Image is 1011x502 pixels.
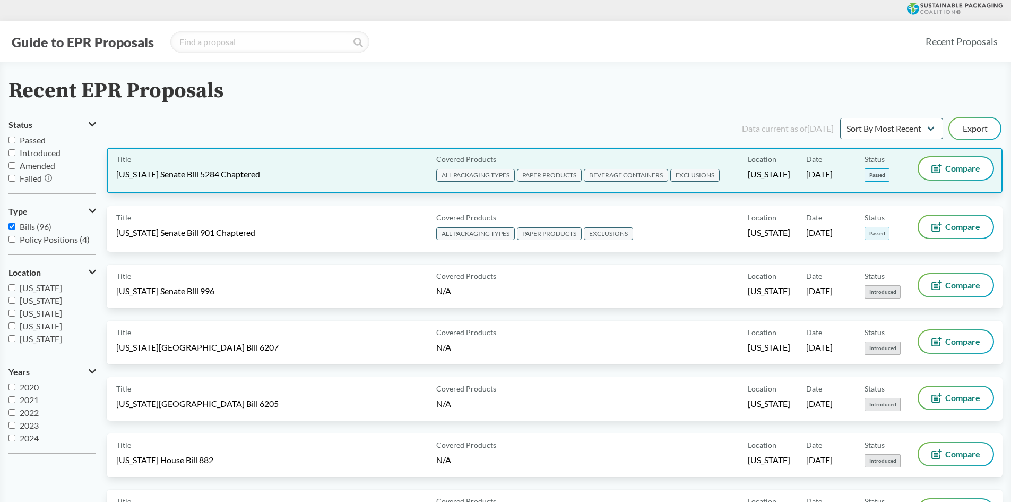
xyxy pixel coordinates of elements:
input: [US_STATE] [8,335,15,342]
input: 2021 [8,396,15,403]
span: [US_STATE] [748,227,790,239]
input: Introduced [8,149,15,156]
button: Compare [919,274,993,296]
input: [US_STATE] [8,284,15,291]
span: [US_STATE][GEOGRAPHIC_DATA] Bill 6205 [116,398,279,410]
span: [US_STATE] House Bill 882 [116,454,213,466]
input: [US_STATE] [8,297,15,304]
span: Compare [945,164,980,173]
span: PAPER PRODUCTS [517,169,582,182]
span: N/A [436,286,451,296]
span: N/A [436,342,451,352]
span: Compare [945,223,980,231]
span: Covered Products [436,154,496,165]
span: [DATE] [806,285,833,297]
input: Failed [8,175,15,182]
span: [US_STATE] [20,308,62,318]
span: PAPER PRODUCTS [517,227,582,240]
span: Location [748,270,776,282]
input: [US_STATE] [8,322,15,329]
span: [US_STATE] [748,454,790,466]
span: Status [865,439,885,450]
span: Introduced [20,148,61,158]
span: Passed [865,168,889,182]
span: Date [806,212,822,223]
span: Introduced [865,285,901,299]
span: Compare [945,281,980,290]
h2: Recent EPR Proposals [8,79,223,103]
span: N/A [436,398,451,409]
span: Introduced [865,454,901,467]
span: Location [748,154,776,165]
button: Type [8,202,96,220]
div: Data current as of [DATE] [742,122,834,135]
span: Location [748,383,776,394]
button: Compare [919,330,993,353]
span: Title [116,154,131,165]
span: Title [116,212,131,223]
span: Covered Products [436,439,496,450]
span: Date [806,383,822,394]
span: Passed [865,227,889,240]
button: Location [8,263,96,282]
span: [DATE] [806,342,833,353]
span: Date [806,327,822,338]
span: Date [806,270,822,282]
span: Title [116,383,131,394]
button: Compare [919,216,993,238]
span: 2021 [20,395,39,405]
span: Location [748,439,776,450]
span: [DATE] [806,168,833,180]
span: [US_STATE] [748,398,790,410]
span: Status [865,212,885,223]
button: Export [949,118,1000,139]
input: 2023 [8,422,15,429]
a: Recent Proposals [921,30,1003,54]
input: 2020 [8,384,15,390]
span: [US_STATE] [748,342,790,353]
span: 2020 [20,382,39,392]
button: Guide to EPR Proposals [8,33,157,50]
span: EXCLUSIONS [584,227,633,240]
span: Amended [20,160,55,171]
span: Title [116,439,131,450]
button: Status [8,116,96,134]
span: ALL PACKAGING TYPES [436,227,515,240]
input: Find a proposal [170,31,369,53]
span: Date [806,439,822,450]
span: [US_STATE] Senate Bill 996 [116,285,214,297]
span: Bills (96) [20,222,51,232]
span: Status [865,327,885,338]
span: N/A [436,455,451,465]
button: Years [8,363,96,381]
span: [US_STATE] [20,295,62,305]
span: Introduced [865,398,901,411]
span: [US_STATE] [748,168,790,180]
button: Compare [919,443,993,465]
input: 2022 [8,409,15,416]
span: Status [865,383,885,394]
span: Policy Positions (4) [20,234,90,244]
span: Compare [945,394,980,402]
span: Compare [945,450,980,458]
span: Location [8,268,41,277]
span: Status [865,154,885,165]
input: Amended [8,162,15,169]
span: [US_STATE] [20,321,62,331]
span: Compare [945,337,980,346]
input: [US_STATE] [8,310,15,317]
span: [DATE] [806,227,833,239]
input: Passed [8,137,15,143]
span: [US_STATE] Senate Bill 901 Chaptered [116,227,255,239]
span: Location [748,327,776,338]
span: 2024 [20,433,39,443]
input: Bills (96) [8,223,15,230]
span: Title [116,270,131,282]
span: [US_STATE] Senate Bill 5284 Chaptered [116,168,260,180]
span: Status [8,120,32,130]
button: Compare [919,157,993,180]
span: [US_STATE] [20,334,62,344]
span: Status [865,270,885,282]
span: [US_STATE][GEOGRAPHIC_DATA] Bill 6207 [116,342,279,353]
span: Type [8,207,28,216]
